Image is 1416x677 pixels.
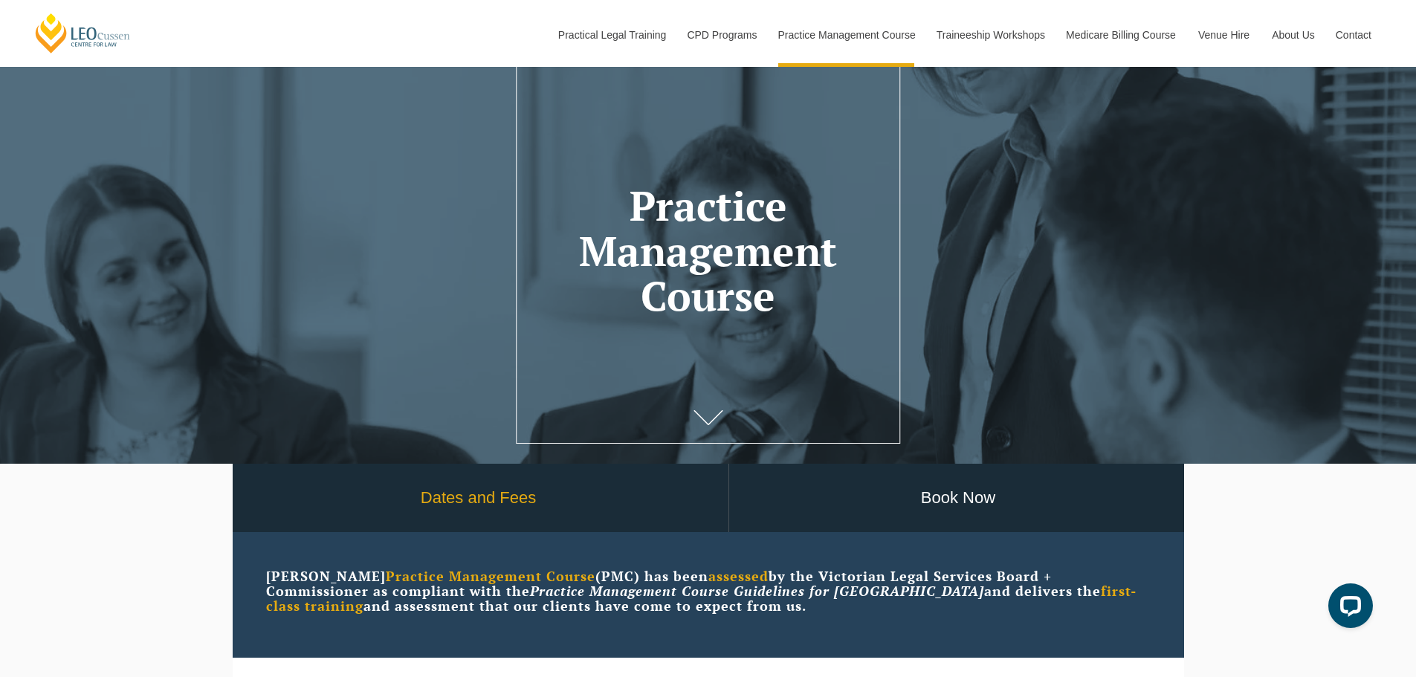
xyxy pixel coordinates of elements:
a: CPD Programs [676,3,766,67]
a: Venue Hire [1187,3,1261,67]
a: About Us [1261,3,1325,67]
a: Dates and Fees [229,464,728,533]
p: [PERSON_NAME] (PMC) has been by the Victorian Legal Services Board + Commissioner as compliant wi... [266,569,1151,613]
em: Practice Management Course Guidelines for [GEOGRAPHIC_DATA] [530,582,984,600]
a: Medicare Billing Course [1055,3,1187,67]
a: Book Now [729,464,1188,533]
a: Practical Legal Training [547,3,676,67]
strong: Practice Management Course [386,567,595,585]
iframe: LiveChat chat widget [1316,577,1379,640]
a: Traineeship Workshops [925,3,1055,67]
a: [PERSON_NAME] Centre for Law [33,12,132,54]
strong: assessed [708,567,769,585]
strong: first-class training [266,582,1137,615]
h1: Practice Management Course [538,184,878,319]
a: Contact [1325,3,1383,67]
a: Practice Management Course [767,3,925,67]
